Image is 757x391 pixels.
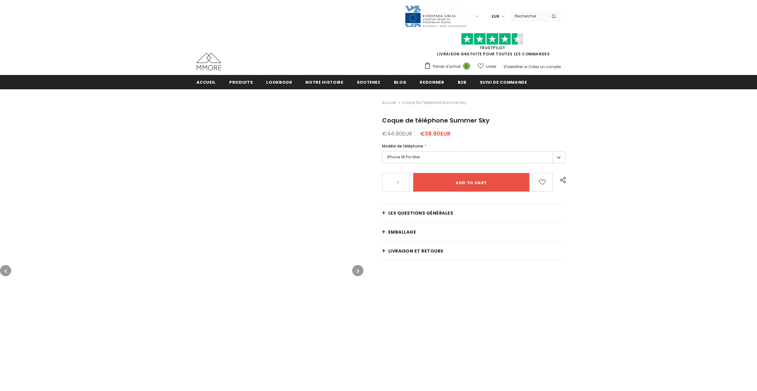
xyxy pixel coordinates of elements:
[382,116,490,125] span: Coque de téléphone Summer Sky
[420,79,444,85] span: Redonner
[463,63,470,70] span: 0
[382,242,565,260] a: Livraison et retours
[382,223,565,241] a: EMBALLAGE
[402,99,466,106] span: Coque de téléphone Summer Sky
[196,53,221,70] img: Cas MMORE
[382,99,396,106] a: Accueil
[382,143,423,149] span: Modèle de téléphone
[229,75,253,89] a: Produits
[405,13,467,19] a: Javni Razpis
[394,75,407,89] a: Blog
[458,79,466,85] span: B2B
[492,13,499,20] span: EUR
[458,75,466,89] a: B2B
[382,151,565,163] label: iPhone 16 Pro Max
[528,64,561,69] a: Créez un compte
[413,173,529,192] input: Add to cart
[486,63,496,70] span: Listes
[480,45,505,50] a: TrustPilot
[394,79,407,85] span: Blog
[461,33,523,45] img: Faites confiance aux étoiles pilotes
[420,75,444,89] a: Redonner
[405,5,467,28] img: Javni Razpis
[196,79,216,85] span: Accueil
[388,210,453,216] span: Les questions générales
[524,64,528,69] span: or
[266,79,292,85] span: Lookbook
[305,75,343,89] a: Notre histoire
[478,61,496,72] a: Listes
[305,79,343,85] span: Notre histoire
[196,75,216,89] a: Accueil
[511,12,547,21] input: Search Site
[382,204,565,222] a: Les questions générales
[480,75,527,89] a: Suivi de commande
[388,229,416,235] span: EMBALLAGE
[357,79,381,85] span: soutenez
[480,79,527,85] span: Suivi de commande
[433,63,461,70] span: Panier d'achat
[229,79,253,85] span: Produits
[424,62,473,71] a: Panier d'achat 0
[424,36,561,57] span: LIVRAISON GRATUITE POUR TOUTES LES COMMANDES
[388,248,443,254] span: Livraison et retours
[504,64,523,69] a: S'identifier
[266,75,292,89] a: Lookbook
[382,130,412,137] span: €44.90EUR
[357,75,381,89] a: soutenez
[420,130,451,137] span: €38.90EUR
